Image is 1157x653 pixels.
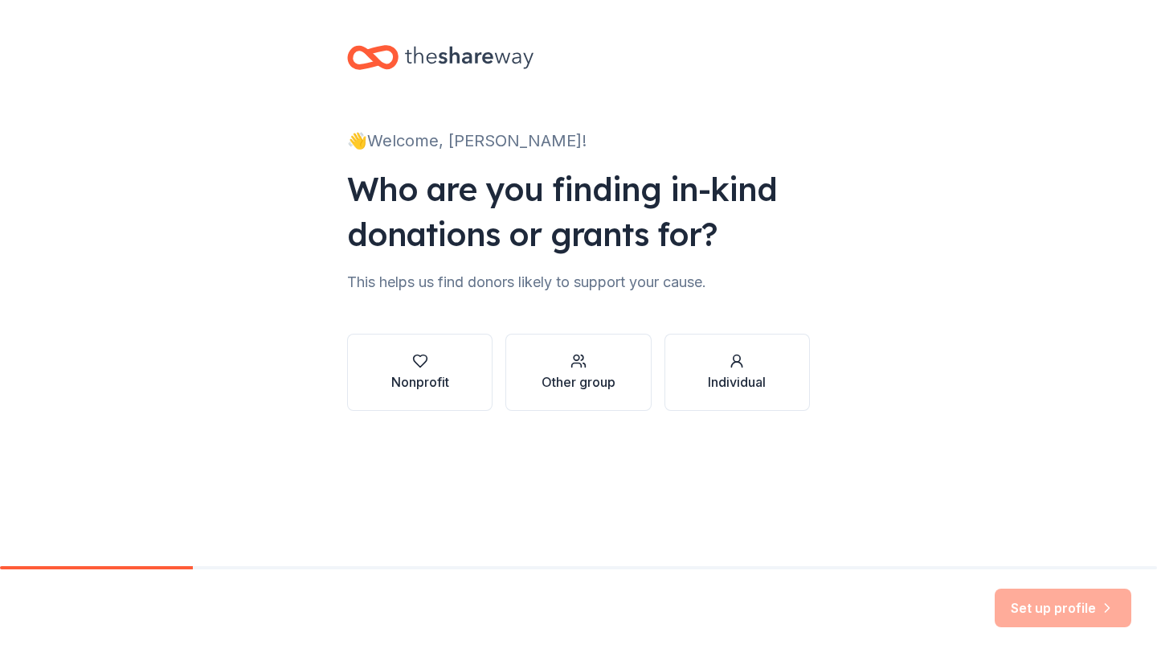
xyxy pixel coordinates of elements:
button: Other group [505,334,651,411]
div: Nonprofit [391,372,449,392]
div: This helps us find donors likely to support your cause. [347,269,810,295]
button: Nonprofit [347,334,493,411]
div: 👋 Welcome, [PERSON_NAME]! [347,128,810,154]
div: Other group [542,372,615,392]
button: Individual [664,334,810,411]
div: Who are you finding in-kind donations or grants for? [347,166,810,257]
div: Individual [708,372,766,392]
